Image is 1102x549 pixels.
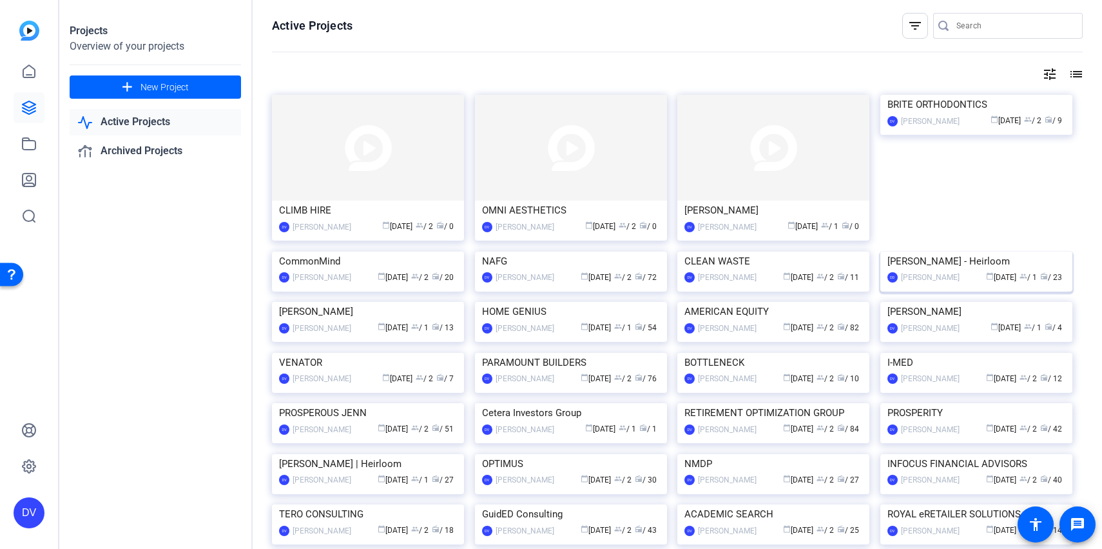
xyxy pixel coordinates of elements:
span: calendar_today [382,221,390,229]
span: radio [635,525,643,533]
span: [DATE] [783,273,813,282]
div: DV [684,475,695,485]
div: [PERSON_NAME] [698,423,757,436]
span: calendar_today [581,374,588,381]
span: [DATE] [991,323,1021,332]
div: ROYAL eRETAILER SOLUTIONS [887,504,1065,524]
div: [PERSON_NAME] [293,221,351,234]
span: / 76 [635,374,657,383]
span: [DATE] [788,222,818,231]
div: [PERSON_NAME] [496,271,554,284]
span: / 40 [1040,475,1062,484]
div: DV [684,272,695,283]
span: / 42 [1040,424,1062,434]
span: / 2 [619,222,636,231]
span: [DATE] [783,374,813,383]
span: / 4 [1045,323,1062,332]
span: calendar_today [986,272,994,280]
span: group [817,475,824,483]
span: [DATE] [581,526,611,535]
span: group [821,221,829,229]
span: calendar_today [783,374,791,381]
div: HOME GENIUS [482,302,660,321]
div: DV [887,323,898,334]
span: / 2 [614,273,632,282]
span: / 13 [432,323,454,332]
span: calendar_today [783,475,791,483]
span: calendar_today [783,323,791,330]
span: radio [635,475,643,483]
span: group [411,323,419,330]
div: [PERSON_NAME] [293,524,351,537]
div: Projects [70,23,241,39]
span: [DATE] [585,222,615,231]
div: [PERSON_NAME] [279,302,457,321]
span: / 25 [837,526,859,535]
span: group [411,475,419,483]
div: [PERSON_NAME] - Heirloom [887,252,1065,271]
span: group [614,525,622,533]
a: Active Projects [70,109,241,135]
div: [PERSON_NAME] | Heirloom [279,454,457,474]
div: [PERSON_NAME] [901,115,960,128]
div: [PERSON_NAME] [901,524,960,537]
span: [DATE] [986,424,1016,434]
div: [PERSON_NAME] [293,322,351,335]
span: / 27 [837,475,859,484]
div: [PERSON_NAME] [496,423,554,436]
div: DV [887,526,898,536]
button: New Project [70,75,241,99]
span: calendar_today [581,272,588,280]
div: DV [482,374,492,384]
div: GuidED Consulting [482,504,660,524]
div: DV [482,424,492,435]
div: DV [279,475,289,485]
span: / 1 [411,475,429,484]
mat-icon: tune [1042,66,1058,82]
div: RETIREMENT OPTIMIZATION GROUP [684,403,862,423]
div: [PERSON_NAME] [293,423,351,436]
div: [PERSON_NAME] [496,372,554,385]
span: [DATE] [378,273,408,282]
span: group [817,323,824,330]
div: DV [482,475,492,485]
span: radio [1045,323,1052,330]
span: [DATE] [581,273,611,282]
span: / 27 [432,475,454,484]
span: radio [837,374,845,381]
span: / 51 [432,424,454,434]
span: calendar_today [581,525,588,533]
mat-icon: filter_list [907,18,923,34]
span: group [619,221,626,229]
span: / 30 [635,475,657,484]
span: / 18 [432,526,454,535]
span: / 84 [837,424,859,434]
div: [PERSON_NAME] [496,474,554,486]
div: CommonMind [279,252,457,271]
span: radio [639,424,647,432]
span: calendar_today [986,525,994,533]
span: radio [432,272,440,280]
span: / 1 [1020,273,1037,282]
span: group [1020,272,1027,280]
div: PROSPEROUS JENN [279,403,457,423]
div: [PERSON_NAME] [901,372,960,385]
span: radio [639,221,647,229]
span: group [619,424,626,432]
span: group [1020,424,1027,432]
div: [PERSON_NAME] [901,271,960,284]
span: radio [432,475,440,483]
span: / 2 [817,374,834,383]
div: CLIMB HIRE [279,201,457,220]
span: radio [436,221,444,229]
mat-icon: message [1070,517,1085,532]
span: group [817,424,824,432]
span: / 0 [639,222,657,231]
span: radio [635,272,643,280]
span: / 2 [817,273,834,282]
span: radio [1040,272,1048,280]
div: NMDP [684,454,862,474]
div: BRITE ORTHODONTICS [887,95,1065,114]
span: / 9 [1045,116,1062,125]
span: group [817,525,824,533]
